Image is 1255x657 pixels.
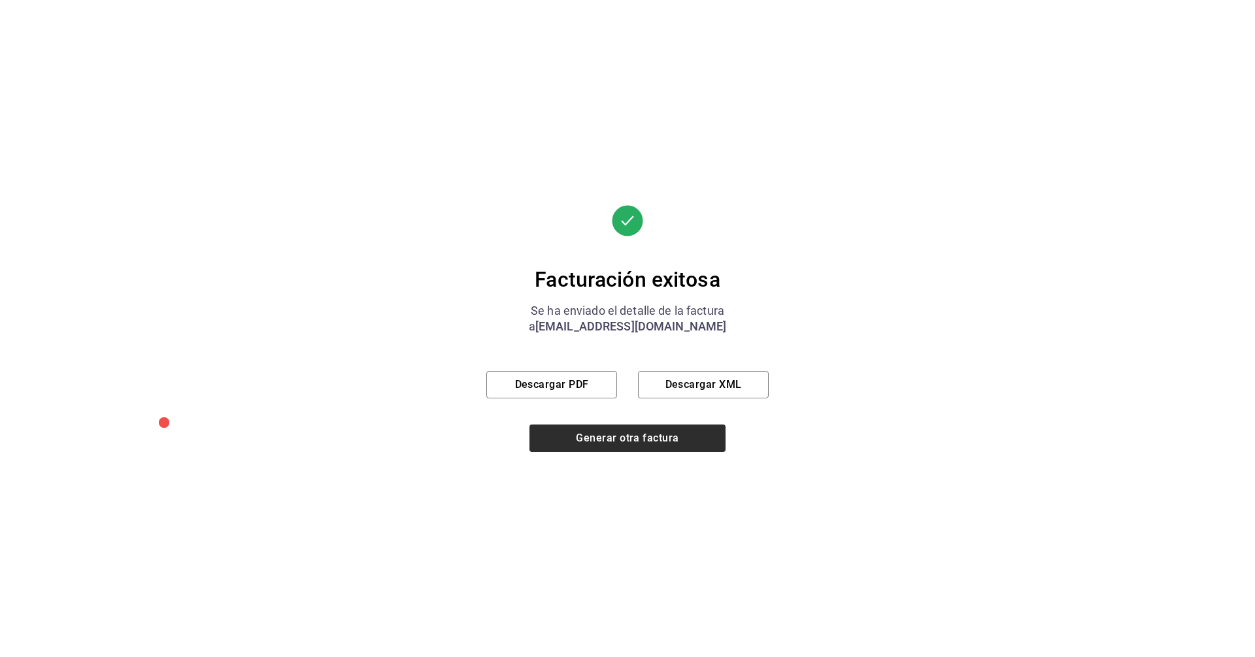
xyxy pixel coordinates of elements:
[529,425,726,452] button: Generar otra factura
[486,371,617,398] button: Descargar PDF
[486,266,769,293] div: Facturación exitosa
[535,319,727,333] span: [EMAIL_ADDRESS][DOMAIN_NAME]
[486,303,769,319] div: Se ha enviado el detalle de la factura
[486,319,769,334] div: a
[638,371,769,398] button: Descargar XML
